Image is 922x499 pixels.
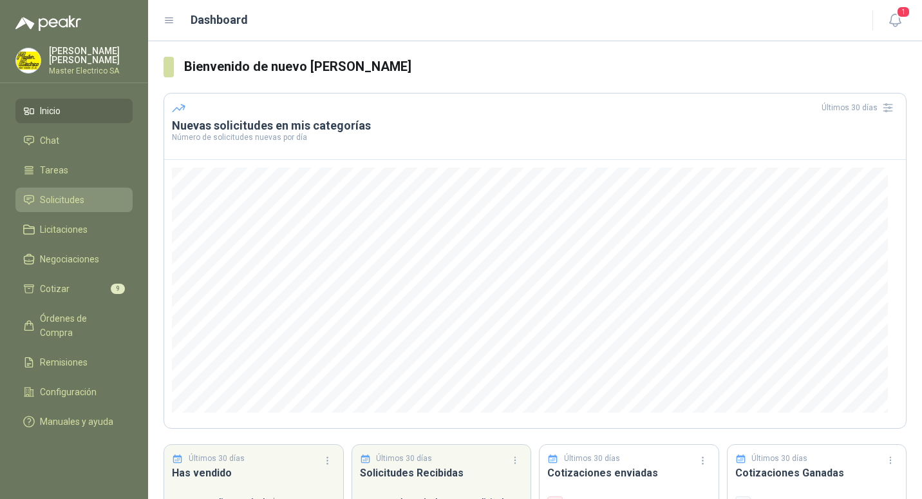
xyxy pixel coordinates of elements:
[40,355,88,369] span: Remisiones
[883,9,907,32] button: 1
[15,128,133,153] a: Chat
[111,284,125,294] span: 9
[40,133,59,148] span: Chat
[822,97,898,118] div: Últimos 30 días
[189,453,245,465] p: Últimos 30 días
[40,385,97,399] span: Configuración
[564,453,620,465] p: Últimos 30 días
[15,380,133,404] a: Configuración
[49,67,133,75] p: Master Electrico SA
[40,311,120,340] span: Órdenes de Compra
[15,217,133,242] a: Licitaciones
[16,48,41,73] img: Company Logo
[191,11,248,29] h1: Dashboard
[40,222,88,237] span: Licitaciones
[172,465,335,481] h3: Has vendido
[40,282,70,296] span: Cotizar
[15,188,133,212] a: Solicitudes
[40,163,68,177] span: Tareas
[172,133,898,141] p: Número de solicitudes nuevas por día
[15,247,133,271] a: Negociaciones
[15,158,133,182] a: Tareas
[172,118,898,133] h3: Nuevas solicitudes en mis categorías
[15,277,133,301] a: Cotizar9
[896,6,910,18] span: 1
[15,15,81,31] img: Logo peakr
[376,453,432,465] p: Últimos 30 días
[40,415,113,429] span: Manuales y ayuda
[15,350,133,375] a: Remisiones
[751,453,807,465] p: Últimos 30 días
[15,409,133,434] a: Manuales y ayuda
[40,252,99,266] span: Negociaciones
[184,57,907,77] h3: Bienvenido de nuevo [PERSON_NAME]
[40,193,84,207] span: Solicitudes
[547,465,711,481] h3: Cotizaciones enviadas
[360,465,523,481] h3: Solicitudes Recibidas
[735,465,899,481] h3: Cotizaciones Ganadas
[40,104,61,118] span: Inicio
[49,46,133,64] p: [PERSON_NAME] [PERSON_NAME]
[15,99,133,123] a: Inicio
[15,306,133,345] a: Órdenes de Compra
